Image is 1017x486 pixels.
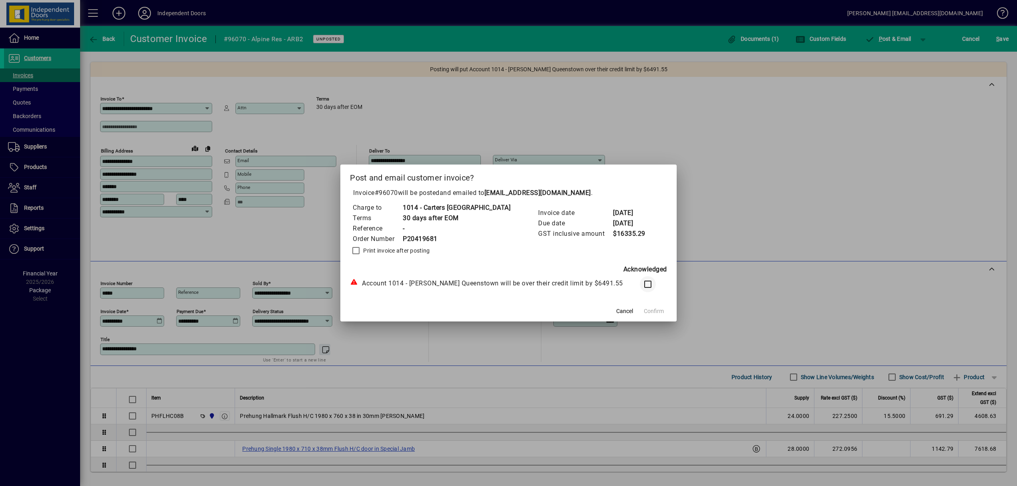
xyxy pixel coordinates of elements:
[402,234,511,244] td: P20419681
[402,213,511,223] td: 30 days after EOM
[375,189,398,197] span: #96070
[352,234,402,244] td: Order Number
[538,208,613,218] td: Invoice date
[613,229,645,239] td: $16335.29
[616,307,633,315] span: Cancel
[613,208,645,218] td: [DATE]
[352,203,402,213] td: Charge to
[538,218,613,229] td: Due date
[484,189,591,197] b: [EMAIL_ADDRESS][DOMAIN_NAME]
[350,188,667,198] p: Invoice will be posted .
[340,165,677,188] h2: Post and email customer invoice?
[402,203,511,213] td: 1014 - Carters [GEOGRAPHIC_DATA]
[612,304,637,318] button: Cancel
[362,247,430,255] label: Print invoice after posting
[613,218,645,229] td: [DATE]
[350,279,628,288] div: Account 1014 - [PERSON_NAME] Queenstown will be over their credit limit by $6491.55
[538,229,613,239] td: GST inclusive amount
[350,265,667,274] div: Acknowledged
[440,189,591,197] span: and emailed to
[402,223,511,234] td: -
[352,213,402,223] td: Terms
[352,223,402,234] td: Reference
